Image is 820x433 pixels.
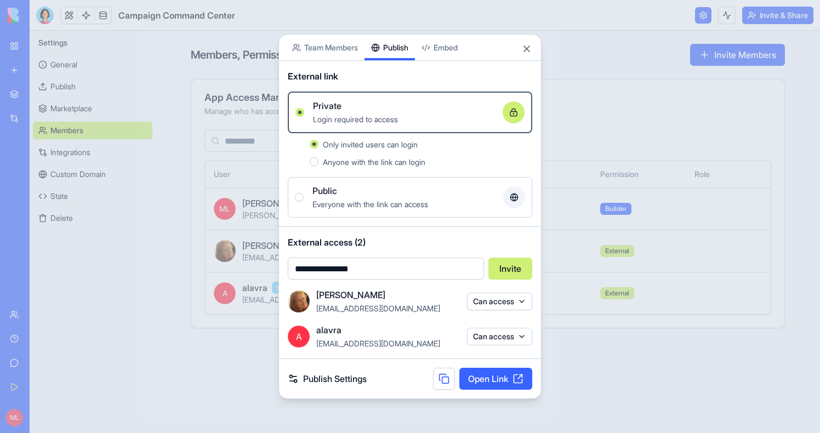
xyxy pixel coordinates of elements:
[288,290,310,312] img: ACg8ocLKei314eacsaFxVShavGiZUzZWjbxSebMtrH1kMDXzXGT-_JOWdQ=s96-c
[488,258,532,280] button: Invite
[295,193,304,202] button: PublicEveryone with the link can access
[365,35,415,60] button: Publish
[313,115,398,124] span: Login required to access
[310,140,318,149] button: Only invited users can login
[323,157,425,167] span: Anyone with the link can login
[521,43,532,54] button: Close
[467,293,532,310] button: Can access
[288,326,310,347] span: A
[316,339,440,348] span: [EMAIL_ADDRESS][DOMAIN_NAME]
[310,157,318,166] button: Anyone with the link can login
[415,35,464,60] button: Embed
[316,304,440,313] span: [EMAIL_ADDRESS][DOMAIN_NAME]
[312,200,428,209] span: Everyone with the link can access
[288,70,338,83] span: External link
[459,368,532,390] a: Open Link
[288,372,367,385] a: Publish Settings
[313,99,341,112] span: Private
[316,288,385,301] span: [PERSON_NAME]
[312,184,337,197] span: Public
[286,35,365,60] button: Team Members
[316,323,341,337] span: alavra
[295,108,304,117] button: PrivateLogin required to access
[467,328,532,345] button: Can access
[288,236,532,249] span: External access (2)
[323,140,418,149] span: Only invited users can login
